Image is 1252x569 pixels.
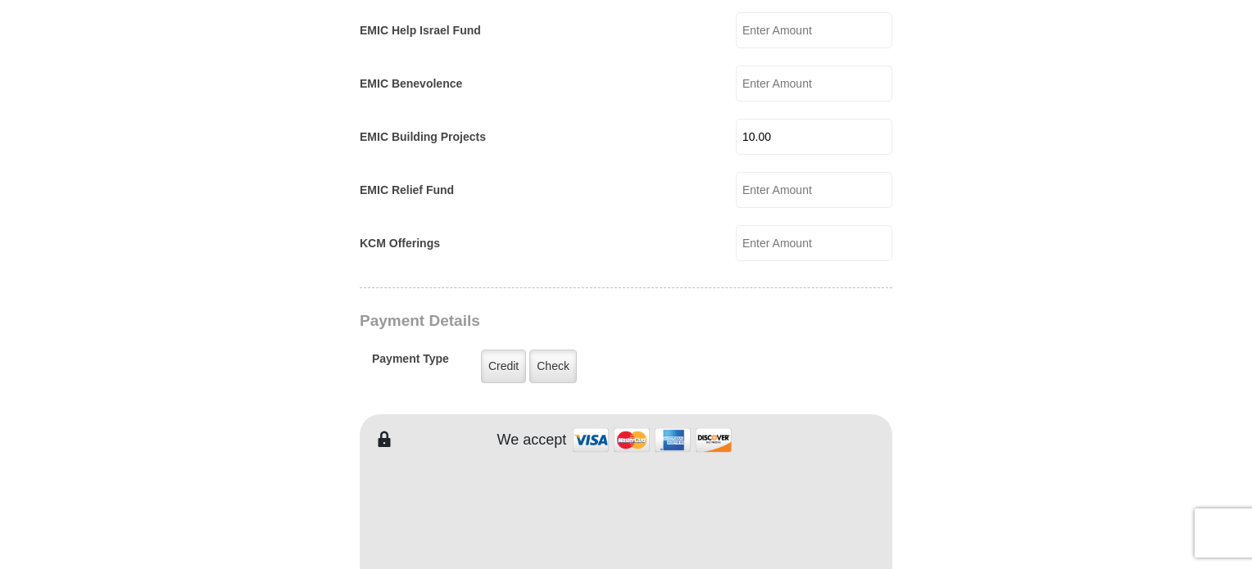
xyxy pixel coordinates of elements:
input: Enter Amount [736,119,892,155]
img: credit cards accepted [570,422,734,458]
h5: Payment Type [372,352,449,374]
label: EMIC Relief Fund [360,182,454,199]
input: Enter Amount [736,12,892,48]
input: Enter Amount [736,172,892,208]
label: Credit [481,350,526,383]
label: EMIC Help Israel Fund [360,22,481,39]
label: EMIC Building Projects [360,129,486,146]
h3: Payment Details [360,312,778,331]
input: Enter Amount [736,225,892,261]
label: EMIC Benevolence [360,75,462,93]
h4: We accept [497,431,567,449]
input: Enter Amount [736,65,892,102]
label: KCM Offerings [360,235,440,252]
label: Check [529,350,577,383]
